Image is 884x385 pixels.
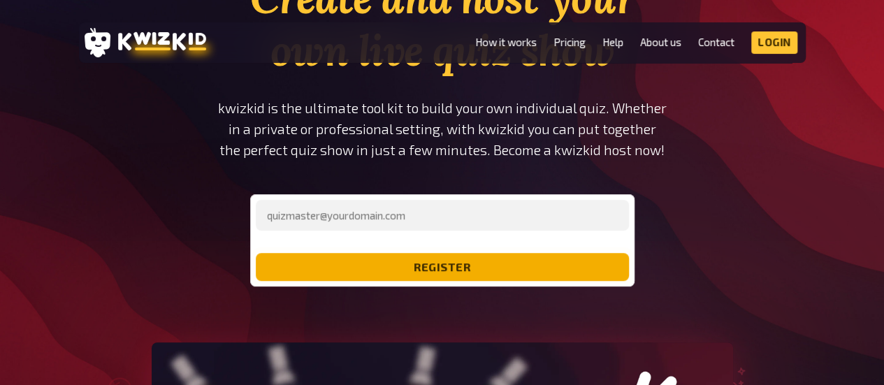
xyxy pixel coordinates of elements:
[751,31,797,54] a: Login
[256,253,629,281] button: register
[256,200,629,231] input: quizmaster@yourdomain.com
[206,98,679,161] p: kwizkid is the ultimate tool kit to build your own individual quiz. Whether in a private or profe...
[553,36,586,48] a: Pricing
[602,36,623,48] a: Help
[698,36,734,48] a: Contact
[640,36,681,48] a: About us
[475,36,537,48] a: How it works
